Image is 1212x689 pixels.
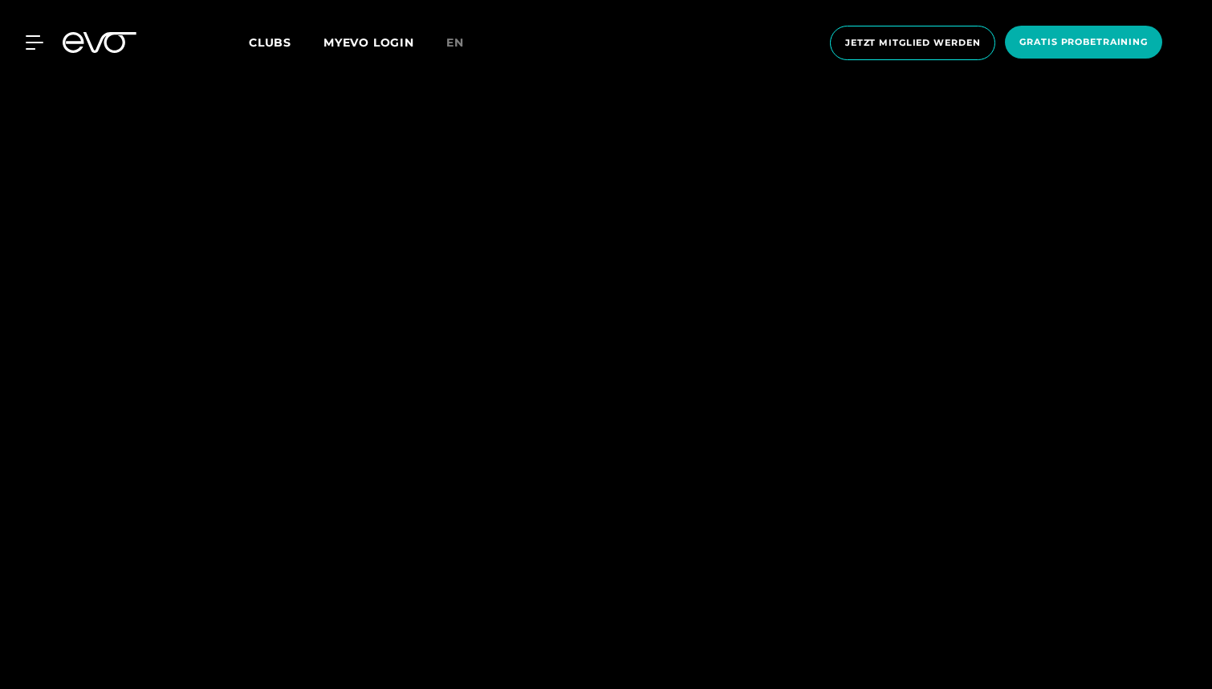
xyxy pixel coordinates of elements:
span: Jetzt Mitglied werden [845,36,980,50]
a: Gratis Probetraining [1000,26,1167,60]
a: MYEVO LOGIN [323,35,414,50]
a: Jetzt Mitglied werden [825,26,1000,60]
span: en [446,35,464,50]
span: Clubs [249,35,291,50]
a: en [446,34,483,52]
a: Clubs [249,34,323,50]
span: Gratis Probetraining [1019,35,1148,49]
